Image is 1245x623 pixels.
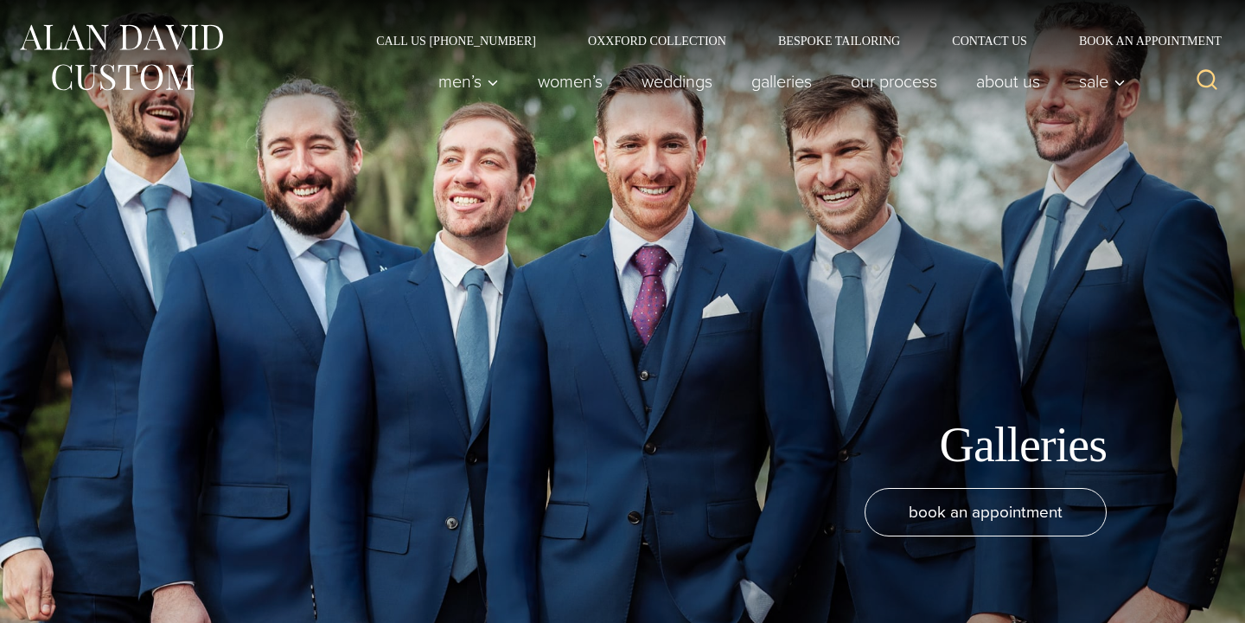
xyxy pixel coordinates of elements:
[519,64,622,99] a: Women’s
[1053,35,1228,47] a: Book an Appointment
[832,64,957,99] a: Our Process
[732,64,832,99] a: Galleries
[926,35,1053,47] a: Contact Us
[957,64,1060,99] a: About Us
[622,64,732,99] a: weddings
[909,499,1063,524] span: book an appointment
[350,35,1228,47] nav: Secondary Navigation
[865,488,1107,536] a: book an appointment
[438,73,499,90] span: Men’s
[1079,73,1126,90] span: Sale
[940,416,1108,474] h1: Galleries
[562,35,752,47] a: Oxxford Collection
[1186,61,1228,102] button: View Search Form
[17,19,225,96] img: Alan David Custom
[752,35,926,47] a: Bespoke Tailoring
[350,35,562,47] a: Call Us [PHONE_NUMBER]
[419,64,1135,99] nav: Primary Navigation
